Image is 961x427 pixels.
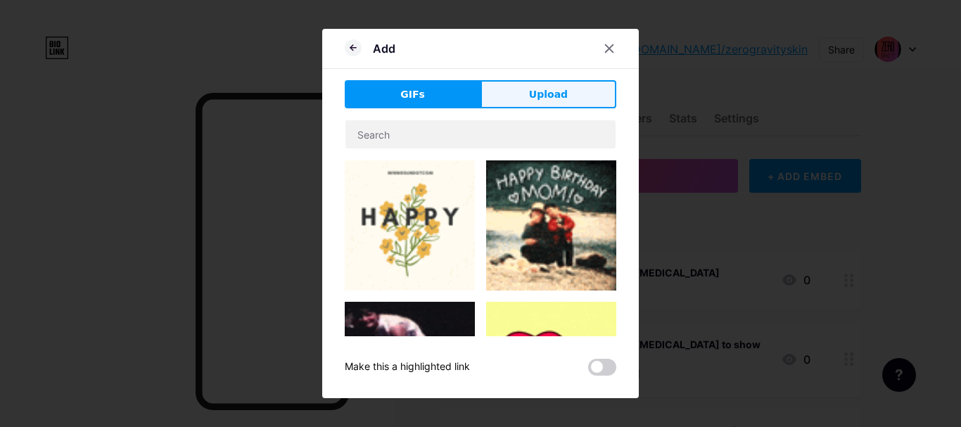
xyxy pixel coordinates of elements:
div: Make this a highlighted link [345,359,470,376]
span: GIFs [400,87,425,102]
button: GIFs [345,80,480,108]
span: Upload [529,87,568,102]
input: Search [345,120,616,148]
img: Gihpy [345,160,475,291]
div: Add [373,40,395,57]
img: Gihpy [486,160,616,291]
button: Upload [480,80,616,108]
